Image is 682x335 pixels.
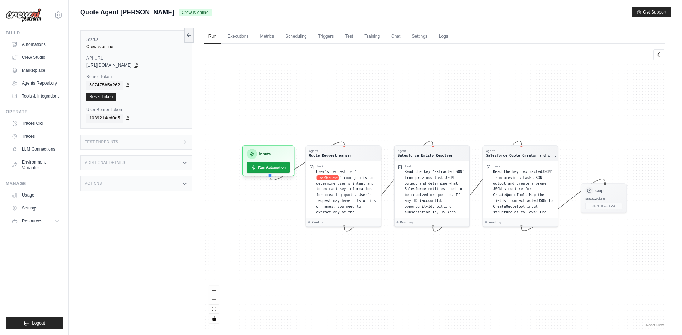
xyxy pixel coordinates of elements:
span: Resources [22,218,42,224]
h3: Test Endpoints [85,140,118,144]
span: Status: Waiting [585,197,605,200]
h3: Inputs [259,151,271,157]
div: Task [316,164,323,168]
a: Metrics [256,29,279,44]
span: [URL][DOMAIN_NAME] [86,62,132,68]
label: API URL [86,55,186,61]
a: Chat [387,29,405,44]
h3: Actions [85,181,102,186]
code: 1089214cd0c5 [86,114,123,123]
span: Read the key 'extractedJSON' from previous task JSON output and create a proper JSON structure fo... [493,170,553,214]
g: Edge from inputsNode to 104984b399f7dfe921088db772fa55b8 [270,142,344,180]
div: - [377,220,379,224]
button: toggle interactivity [209,314,219,323]
a: Triggers [314,29,338,44]
span: Pending [311,220,324,224]
div: Agent [486,149,556,153]
a: Reset Token [86,93,116,101]
div: Task [493,164,500,168]
span: userRequest [316,175,339,180]
div: - [465,220,467,224]
a: Run [204,29,221,44]
a: Settings [407,29,431,44]
span: Quote Agent [PERSON_NAME] [80,7,174,17]
button: Resources [9,215,63,227]
g: Edge from f2de119fef481ba9c18dc21f8d9d33f7 to outputNode [521,179,605,231]
button: zoom in [209,286,219,295]
a: Environment Variables [9,156,63,174]
img: Logo [6,8,42,22]
div: Salesforce Quote Creator and configurator [486,153,556,158]
a: React Flow attribution [646,323,664,327]
div: AgentSalesforce Quote Creator and c...TaskRead the key 'extractedJSON' from previous task JSON ou... [482,145,558,227]
label: User Bearer Token [86,107,186,113]
div: Manage [6,181,63,187]
g: Edge from 104984b399f7dfe921088db772fa55b8 to e07a3497ed65b1c0ba296ab0097d4bd0 [344,141,433,231]
a: Traces [9,131,63,142]
a: Test [341,29,357,44]
div: AgentQuote Request parserTaskUser's request is 'userRequest' Your job is to determine user's inte... [305,145,381,227]
button: zoom out [209,295,219,305]
div: Read the key 'extractedJSON' from previous task JSON output and create a proper JSON structure fo... [493,169,555,215]
a: Settings [9,202,63,214]
label: Bearer Token [86,74,186,80]
div: - [554,220,556,224]
a: Automations [9,39,63,50]
div: Build [6,30,63,36]
button: fit view [209,305,219,314]
div: Agent [397,149,453,153]
h3: Additional Details [85,161,125,165]
label: Status [86,37,186,42]
a: Marketplace [9,65,63,76]
code: 5f7475b5a262 [86,81,123,90]
button: Run Automation [247,162,290,173]
a: Traces Old [9,118,63,129]
span: Crew is online [179,9,211,16]
a: LLM Connections [9,143,63,155]
div: Agent [309,149,352,153]
span: Logout [32,320,45,326]
div: Read the key 'extractedJSON' from previous task JSON output and determine what Salesforce entitie... [405,169,466,215]
div: Task [405,164,412,168]
div: User's request is '{userRequest}' Your job is to determine user's intent and to extract key infor... [316,169,378,215]
div: AgentSalesforce Entity ResolverTaskRead the key 'extractedJSON' from previous task JSON output an... [394,145,470,227]
a: Logs [435,29,453,44]
button: No Result Yet [585,203,622,209]
button: Logout [6,317,63,329]
a: Tools & Integrations [9,90,63,102]
div: OutputStatus:WaitingNo Result Yet [581,183,627,213]
div: Quote Request parser [309,153,352,158]
span: Read the key 'extractedJSON' from previous task JSON output and determine what Salesforce entitie... [405,170,464,214]
a: Training [360,29,384,44]
button: Get Support [632,7,671,17]
div: InputsRun Automation [242,145,295,176]
h3: Output [595,188,606,193]
span: User's request is ' [316,170,357,174]
a: Executions [223,29,253,44]
span: ' Your job is to determine user's intent and to extract key information for creating quote. User'... [316,175,376,214]
a: Usage [9,189,63,201]
a: Scheduling [281,29,311,44]
a: Crew Studio [9,52,63,63]
span: Pending [400,220,413,224]
g: Edge from e07a3497ed65b1c0ba296ab0097d4bd0 to f2de119fef481ba9c18dc21f8d9d33f7 [433,141,521,231]
span: Pending [488,220,501,224]
div: Salesforce Entity Resolver [397,153,453,158]
div: Crew is online [86,44,186,49]
div: Operate [6,109,63,115]
div: React Flow controls [209,286,219,323]
iframe: Chat Widget [646,301,682,335]
a: Agents Repository [9,77,63,89]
